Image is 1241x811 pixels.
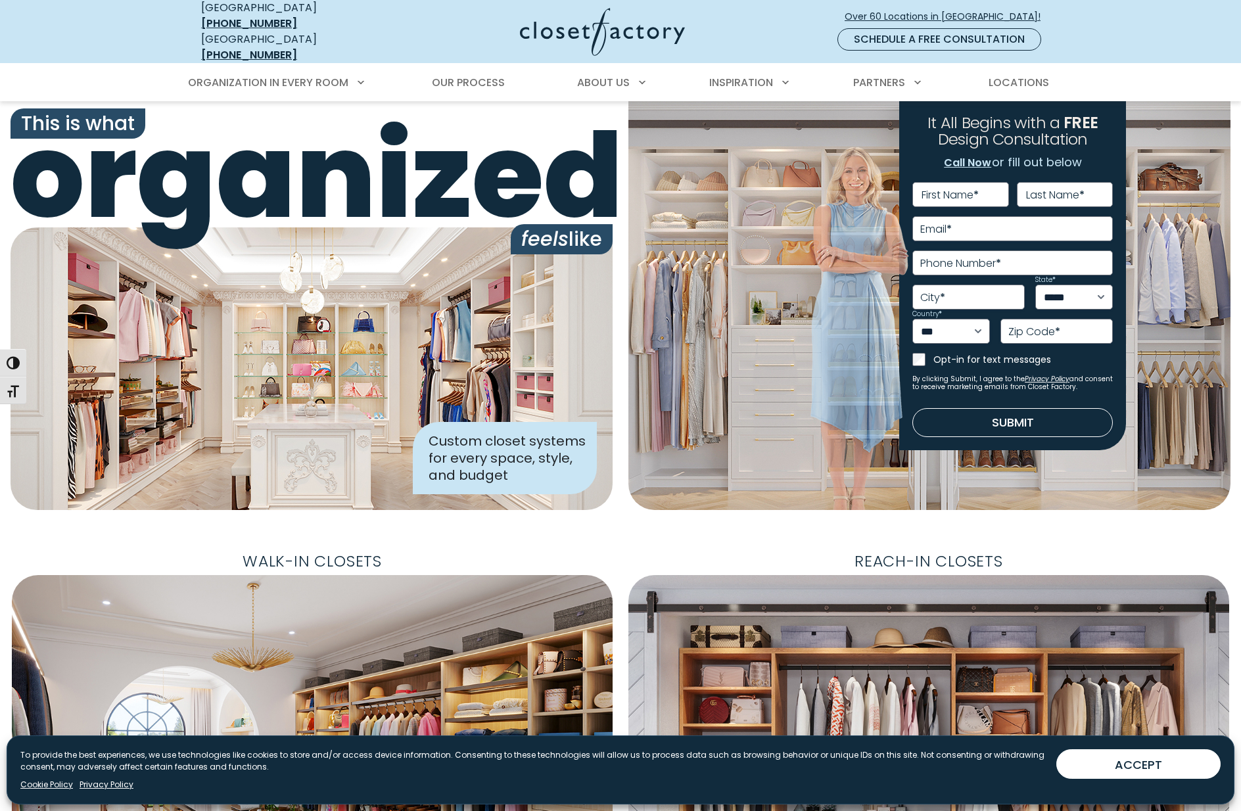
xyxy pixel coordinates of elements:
img: Closet Factory designed closet [11,227,613,510]
span: Walk-In Closets [232,547,392,575]
a: [PHONE_NUMBER] [201,16,297,31]
img: Closet Factory Logo [520,8,685,56]
span: Over 60 Locations in [GEOGRAPHIC_DATA]! [845,10,1051,24]
span: like [511,224,613,254]
a: [PHONE_NUMBER] [201,47,297,62]
span: Partners [853,75,905,90]
span: organized [11,118,613,235]
button: ACCEPT [1056,749,1221,779]
span: Inspiration [709,75,773,90]
span: About Us [577,75,630,90]
a: Over 60 Locations in [GEOGRAPHIC_DATA]! [844,5,1052,28]
div: [GEOGRAPHIC_DATA] [201,32,392,63]
span: Reach-In Closets [844,547,1014,575]
a: Privacy Policy [80,779,133,791]
p: To provide the best experiences, we use technologies like cookies to store and/or access device i... [20,749,1046,773]
i: feels [521,225,569,253]
span: Our Process [432,75,505,90]
span: Organization in Every Room [188,75,348,90]
nav: Primary Menu [179,64,1062,101]
span: Locations [989,75,1049,90]
div: Custom closet systems for every space, style, and budget [413,422,597,494]
a: Schedule a Free Consultation [837,28,1041,51]
a: Cookie Policy [20,779,73,791]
